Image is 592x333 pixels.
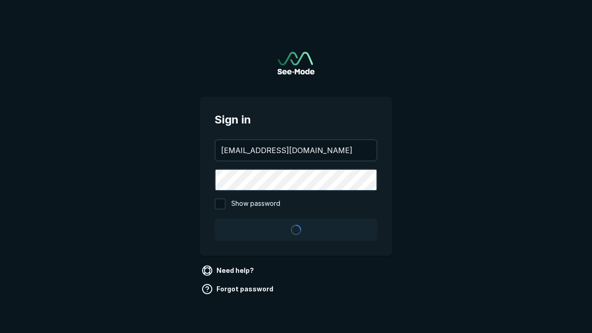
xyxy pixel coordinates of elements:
a: Need help? [200,263,258,278]
a: Go to sign in [277,52,314,74]
span: Show password [231,198,280,210]
a: Forgot password [200,282,277,296]
img: See-Mode Logo [277,52,314,74]
input: your@email.com [216,140,376,160]
span: Sign in [215,111,377,128]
